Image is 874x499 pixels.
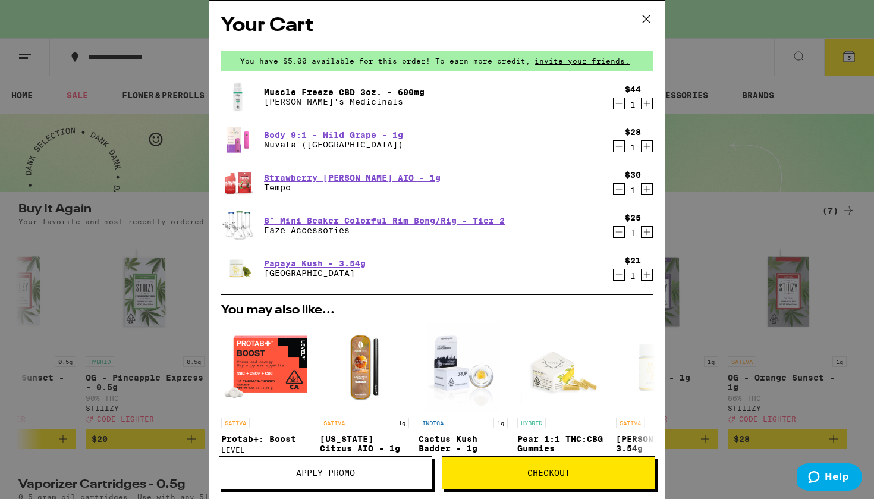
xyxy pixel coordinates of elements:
a: Open page for Lemon Jack - 3.54g from Stone Road [616,322,705,480]
button: Decrement [613,98,625,109]
p: Eaze Accessories [264,225,505,235]
div: 1 [625,271,641,281]
iframe: Opens a widget where you can find more information [797,463,862,493]
p: [PERSON_NAME]'s Medicinals [264,97,425,106]
img: Nuvata (CA) - Body 9:1 - Wild Grape - 1g [221,123,254,156]
button: Decrement [613,269,625,281]
p: INDICA [419,418,447,428]
span: Checkout [527,469,570,477]
a: Open page for Cactus Kush Badder - 1g from GoldDrop [419,322,508,480]
p: HYBRID [517,418,546,428]
img: Stone Road - Lemon Jack - 3.54g [616,322,705,412]
button: Apply Promo [219,456,432,489]
img: WYLD - Pear 1:1 THC:CBG Gummies [517,322,606,412]
h2: You may also like... [221,305,653,316]
p: Protab+: Boost [221,434,310,444]
a: Papaya Kush - 3.54g [264,259,366,268]
p: [US_STATE] Citrus AIO - 1g [320,434,409,453]
div: 1 [625,228,641,238]
p: Tempo [264,183,441,192]
span: You have $5.00 available for this order! To earn more credit, [240,57,530,65]
div: LEVEL [221,446,310,454]
h2: Your Cart [221,12,653,39]
a: Open page for California Citrus AIO - 1g from Dompen [320,322,409,480]
a: Muscle Freeze CBD 3oz. - 600mg [264,87,425,97]
a: Open page for Protab+: Boost from LEVEL [221,322,310,480]
button: Increment [641,226,653,238]
a: 8" Mini Beaker Colorful Rim Bong/Rig - Tier 2 [264,216,505,225]
p: Nuvata ([GEOGRAPHIC_DATA]) [264,140,403,149]
p: Pear 1:1 THC:CBG Gummies [517,434,606,453]
p: 1g [493,418,508,428]
img: Dompen - California Citrus AIO - 1g [320,322,409,412]
p: Cactus Kush Badder - 1g [419,434,508,453]
a: Open page for Pear 1:1 THC:CBG Gummies from WYLD [517,322,606,480]
p: SATIVA [616,418,645,428]
p: [GEOGRAPHIC_DATA] [264,268,366,278]
div: 1 [625,143,641,152]
div: You have $5.00 available for this order! To earn more credit,invite your friends. [221,51,653,71]
button: Decrement [613,183,625,195]
div: Dompen [320,456,409,463]
div: 1 [625,186,641,195]
button: Increment [641,140,653,152]
div: GoldDrop [419,456,508,463]
div: $28 [625,127,641,137]
a: Body 9:1 - Wild Grape - 1g [264,130,403,140]
button: Increment [641,98,653,109]
div: $44 [625,84,641,94]
p: [PERSON_NAME] - 3.54g [616,434,705,453]
div: $30 [625,170,641,180]
div: WYLD [517,456,606,463]
img: Stone Road - Papaya Kush - 3.54g [221,252,254,285]
p: 1g [395,418,409,428]
span: Apply Promo [296,469,355,477]
div: $21 [625,256,641,265]
span: invite your friends. [530,57,634,65]
button: Increment [641,183,653,195]
div: $25 [625,213,641,222]
img: Tempo - Strawberry Beltz AIO - 1g [221,166,254,199]
button: Decrement [613,140,625,152]
div: [GEOGRAPHIC_DATA] [616,456,705,463]
button: Checkout [442,456,655,489]
button: Decrement [613,226,625,238]
p: SATIVA [320,418,348,428]
a: Strawberry [PERSON_NAME] AIO - 1g [264,173,441,183]
img: GoldDrop - Cactus Kush Badder - 1g [426,322,500,412]
img: Mary's Medicinals - Muscle Freeze CBD 3oz. - 600mg [221,80,254,114]
div: 1 [625,100,641,109]
img: LEVEL - Protab+: Boost [221,322,310,412]
img: Eaze Accessories - 8" Mini Beaker Colorful Rim Bong/Rig - Tier 2 [221,209,254,242]
button: Increment [641,269,653,281]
